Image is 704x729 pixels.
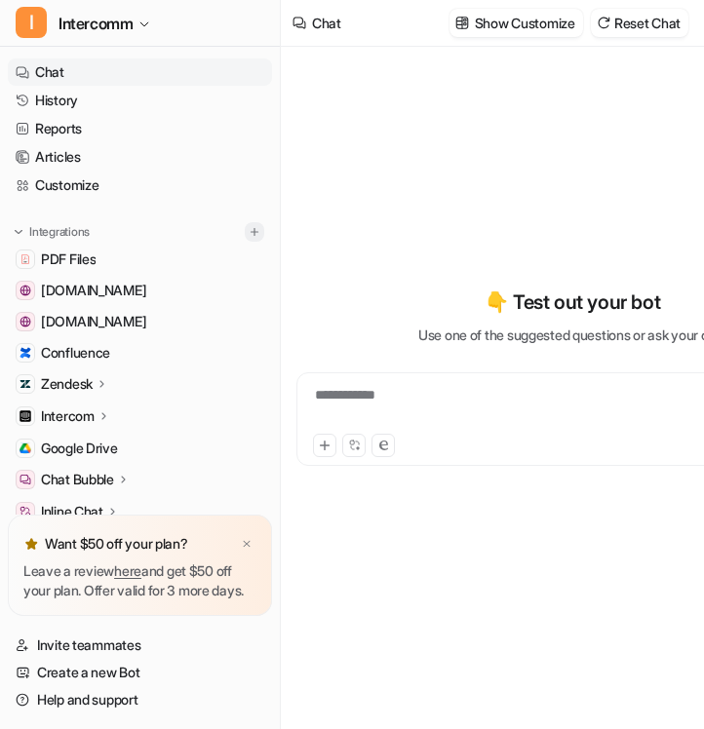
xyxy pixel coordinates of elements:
a: ConfluenceConfluence [8,339,272,366]
span: [DOMAIN_NAME] [41,281,146,300]
a: Invite teammates [8,632,272,659]
a: Reports [8,115,272,142]
span: Confluence [41,343,110,363]
p: Leave a review and get $50 off your plan. Offer valid for 3 more days. [23,561,256,600]
img: Confluence [20,347,31,359]
p: Integrations [29,224,90,240]
a: here [114,562,141,579]
a: PDF FilesPDF Files [8,246,272,273]
p: 👇 Test out your bot [485,288,660,317]
span: [DOMAIN_NAME] [41,312,146,331]
p: Show Customize [475,13,575,33]
img: www.helpdesk.com [20,285,31,296]
img: Chat Bubble [20,474,31,485]
button: Integrations [8,222,96,242]
button: Reset Chat [591,9,688,37]
a: Chat [8,58,272,86]
a: Create a new Bot [8,659,272,686]
button: Show Customize [450,9,583,37]
img: expand menu [12,225,25,239]
img: customize [455,16,469,30]
span: Google Drive [41,439,118,458]
a: Google DriveGoogle Drive [8,435,272,462]
a: www.helpdesk.com[DOMAIN_NAME] [8,277,272,304]
img: Intercom [20,410,31,422]
img: Google Drive [20,442,31,454]
a: Customize [8,172,272,199]
p: Intercom [41,406,95,426]
img: PDF Files [20,253,31,265]
p: Inline Chat [41,502,103,521]
p: Zendesk [41,374,93,394]
p: Chat Bubble [41,470,114,489]
img: star [23,536,39,552]
a: Help and support [8,686,272,713]
div: Chat [312,13,341,33]
img: x [241,538,253,551]
img: Zendesk [20,378,31,390]
span: I [16,7,47,38]
span: Intercomm [59,10,133,37]
img: Inline Chat [20,506,31,518]
a: app.intercom.com[DOMAIN_NAME] [8,308,272,335]
a: History [8,87,272,114]
img: app.intercom.com [20,316,31,327]
img: menu_add.svg [248,225,261,239]
a: Articles [8,143,272,171]
p: Want $50 off your plan? [45,534,188,554]
span: PDF Files [41,249,96,269]
img: reset [597,16,610,30]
